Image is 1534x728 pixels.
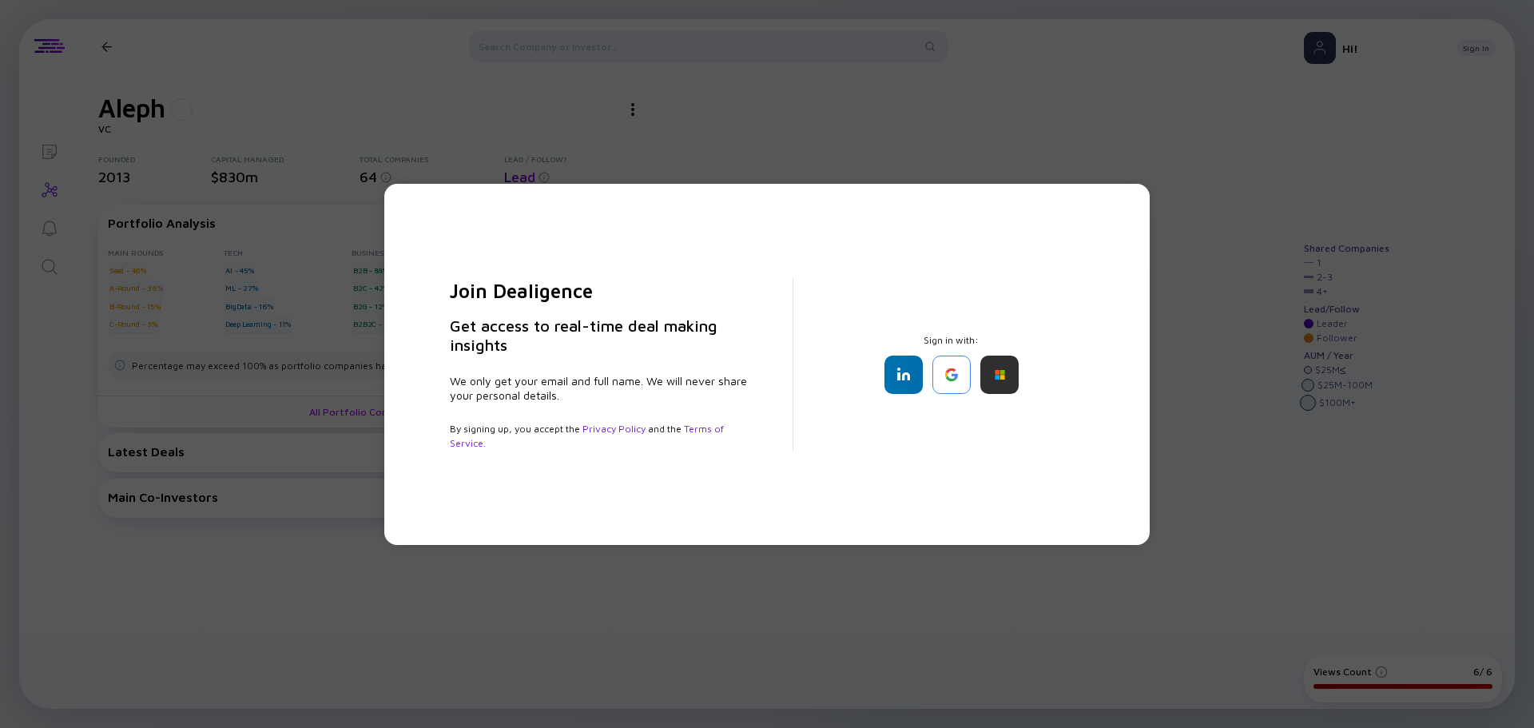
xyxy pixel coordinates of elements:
[450,374,754,403] div: We only get your email and full name. We will never share your personal details.
[450,423,724,449] a: Terms of Service
[450,278,754,304] h2: Join Dealigence
[450,316,754,355] h3: Get access to real-time deal making insights
[832,334,1071,394] div: Sign in with:
[450,422,754,451] div: By signing up, you accept the and the .
[582,423,646,435] a: Privacy Policy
